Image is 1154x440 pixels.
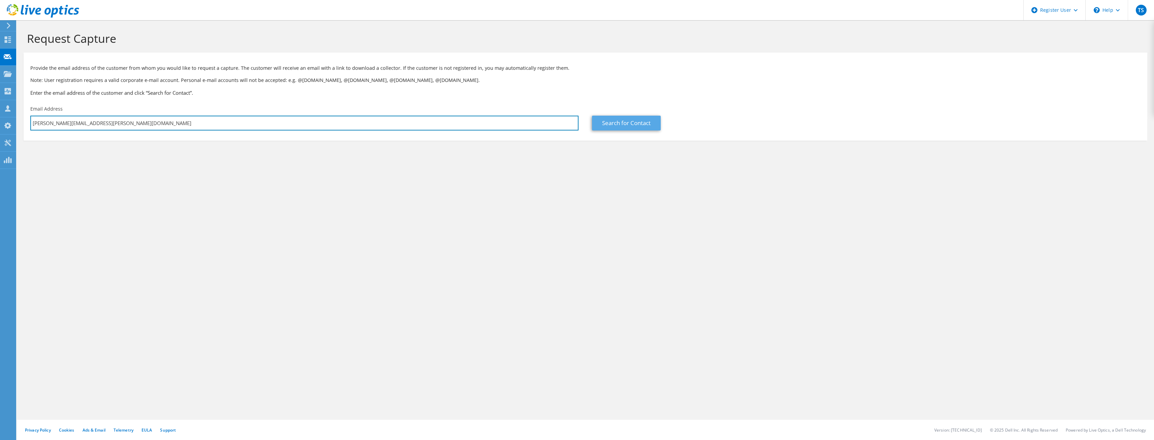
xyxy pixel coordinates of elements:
h1: Request Capture [27,31,1141,46]
a: Support [160,427,176,433]
a: Privacy Policy [25,427,51,433]
li: © 2025 Dell Inc. All Rights Reserved [990,427,1058,433]
a: Cookies [59,427,74,433]
li: Version: [TECHNICAL_ID] [934,427,982,433]
label: Email Address [30,106,63,112]
a: Search for Contact [592,116,661,130]
span: TS [1136,5,1147,16]
h3: Enter the email address of the customer and click “Search for Contact”. [30,89,1141,96]
svg: \n [1094,7,1100,13]
a: Ads & Email [83,427,105,433]
a: EULA [142,427,152,433]
p: Note: User registration requires a valid corporate e-mail account. Personal e-mail accounts will ... [30,77,1141,84]
li: Powered by Live Optics, a Dell Technology [1066,427,1146,433]
p: Provide the email address of the customer from whom you would like to request a capture. The cust... [30,64,1141,72]
a: Telemetry [114,427,133,433]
